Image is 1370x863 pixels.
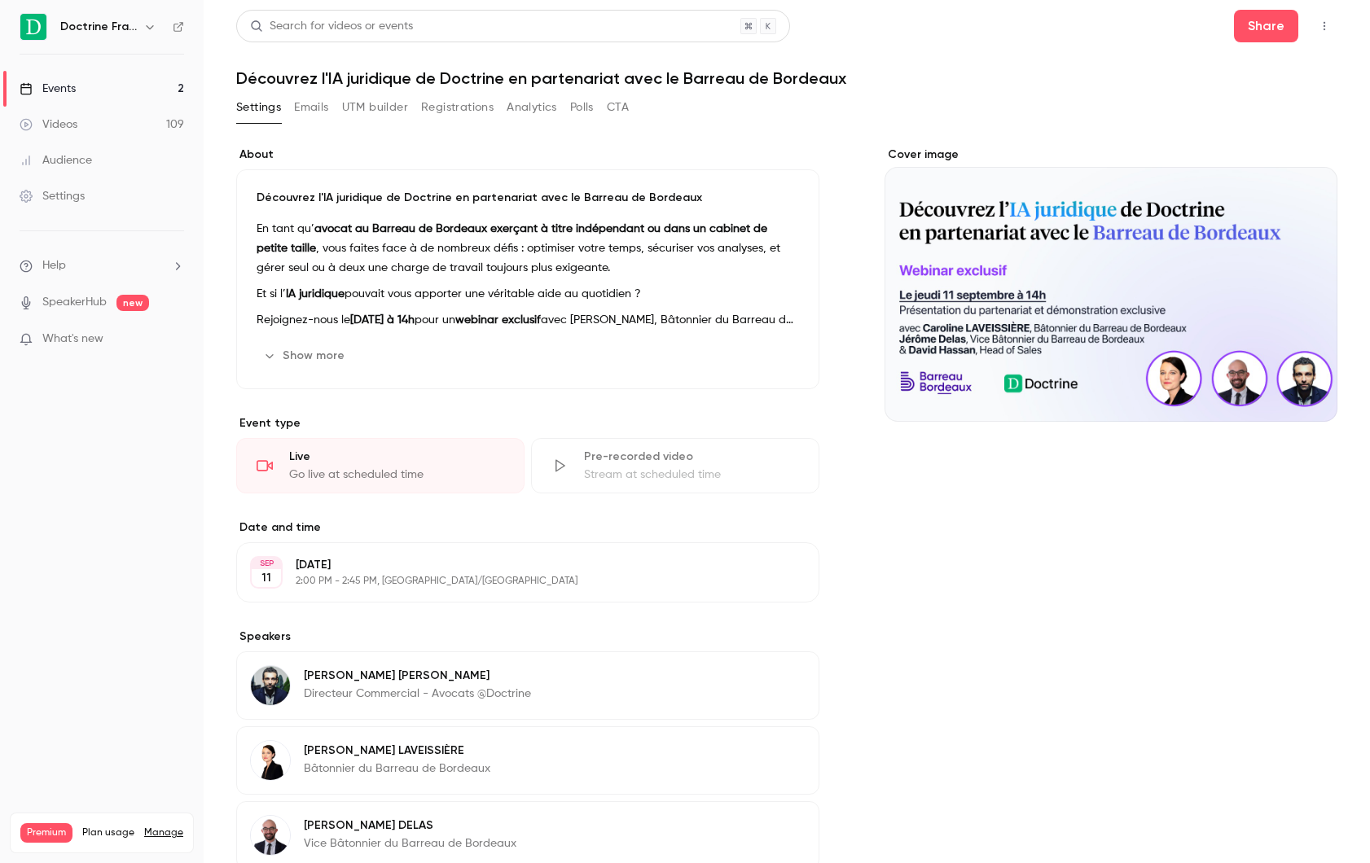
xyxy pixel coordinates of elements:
button: Polls [570,94,594,120]
p: En tant qu’ , vous faites face à de nombreux défis : optimiser votre temps, sécuriser vos analyse... [257,219,799,278]
span: Premium [20,823,72,843]
span: Help [42,257,66,274]
span: Plan usage [82,826,134,839]
li: help-dropdown-opener [20,257,184,274]
img: Doctrine France [20,14,46,40]
button: Settings [236,94,281,120]
a: Manage [144,826,183,839]
button: Analytics [507,94,557,120]
div: Caroline LAVEISSIÈRE[PERSON_NAME] LAVEISSIÈREBâtonnier du Barreau de Bordeaux [236,726,819,795]
strong: avocat au Barreau de Bordeaux exerçant à titre indépendant ou dans un cabinet de petite taille [257,223,767,254]
button: Share [1234,10,1298,42]
p: [DATE] [296,557,733,573]
span: What's new [42,331,103,348]
div: Settings [20,188,85,204]
p: Rejoignez-nous le pour un avec [PERSON_NAME], Bâtonnier du Barreau de Bordeaux [PERSON_NAME], Vic... [257,310,799,330]
div: Videos [20,116,77,133]
label: Cover image [885,147,1338,163]
button: CTA [607,94,629,120]
div: LiveGo live at scheduled time [236,438,525,493]
button: Emails [294,94,328,120]
div: Search for videos or events [250,18,413,35]
img: Jérôme DELAS [251,816,290,855]
button: Registrations [421,94,494,120]
p: [PERSON_NAME] [PERSON_NAME] [304,668,531,684]
section: Cover image [885,147,1338,422]
strong: [DATE] à 14h [350,314,415,326]
div: Stream at scheduled time [584,467,799,483]
label: Date and time [236,519,819,536]
div: Pre-recorded video [584,449,799,465]
p: Bâtonnier du Barreau de Bordeaux [304,760,490,777]
h6: Doctrine France [60,19,137,35]
img: Caroline LAVEISSIÈRE [251,741,290,780]
p: Découvrez l'IA juridique de Doctrine en partenariat avec le Barreau de Bordeaux [257,190,799,206]
div: Events [20,81,76,97]
div: Go live at scheduled time [289,467,504,483]
strong: IA juridique [286,288,345,300]
button: UTM builder [342,94,408,120]
a: SpeakerHub [42,294,107,311]
button: Show more [257,343,354,369]
div: Audience [20,152,92,169]
span: new [116,295,149,311]
p: Et si l’ pouvait vous apporter une véritable aide au quotidien ? [257,284,799,304]
h1: Découvrez l'IA juridique de Doctrine en partenariat avec le Barreau de Bordeaux [236,68,1337,88]
p: Event type [236,415,819,431]
p: 11 [261,570,271,586]
strong: webinar exclusif [455,314,541,326]
div: Pre-recorded videoStream at scheduled time [531,438,819,493]
label: Speakers [236,629,819,645]
p: [PERSON_NAME] DELAS [304,817,516,834]
iframe: Noticeable Trigger [165,332,184,347]
div: Live [289,449,504,465]
img: David Hassan [251,666,290,705]
label: About [236,147,819,163]
div: David Hassan[PERSON_NAME] [PERSON_NAME]Directeur Commercial - Avocats @Doctrine [236,651,819,720]
p: Vice Bâtonnier du Barreau de Bordeaux [304,835,516,852]
p: [PERSON_NAME] LAVEISSIÈRE [304,743,490,759]
p: Directeur Commercial - Avocats @Doctrine [304,686,531,702]
div: SEP [252,558,281,569]
p: 2:00 PM - 2:45 PM, [GEOGRAPHIC_DATA]/[GEOGRAPHIC_DATA] [296,575,733,588]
